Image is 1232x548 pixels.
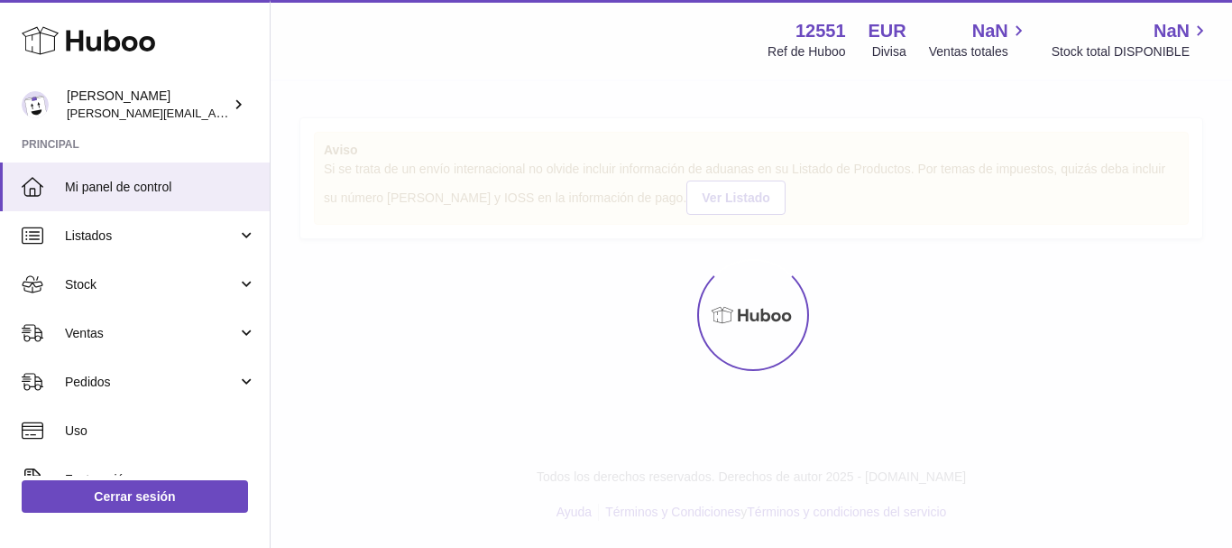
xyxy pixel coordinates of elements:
[65,228,237,245] span: Listados
[869,19,906,43] strong: EUR
[1052,43,1210,60] span: Stock total DISPONIBLE
[67,88,229,122] div: [PERSON_NAME]
[929,19,1029,60] a: NaN Ventas totales
[1154,19,1190,43] span: NaN
[22,91,49,118] img: gerardo.montoiro@cleverenterprise.es
[65,325,237,342] span: Ventas
[65,179,256,196] span: Mi panel de control
[65,471,237,488] span: Facturación y pagos
[22,480,248,513] a: Cerrar sesión
[65,423,256,440] span: Uso
[872,43,906,60] div: Divisa
[972,19,1008,43] span: NaN
[65,276,237,293] span: Stock
[1052,19,1210,60] a: NaN Stock total DISPONIBLE
[67,106,458,120] span: [PERSON_NAME][EMAIL_ADDRESS][PERSON_NAME][DOMAIN_NAME]
[768,43,845,60] div: Ref de Huboo
[795,19,846,43] strong: 12551
[65,374,237,391] span: Pedidos
[929,43,1029,60] span: Ventas totales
